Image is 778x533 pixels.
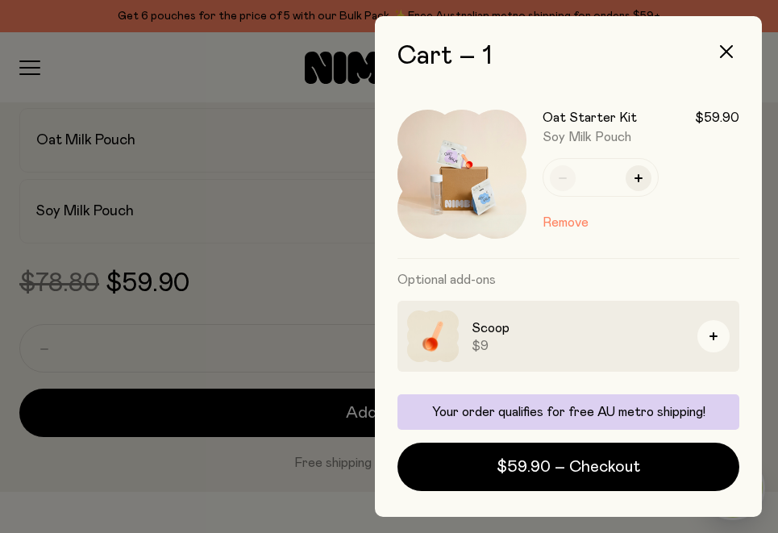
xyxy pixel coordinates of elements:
span: Soy Milk Pouch [543,131,631,144]
h3: Scoop [472,319,684,338]
span: $9 [472,338,684,354]
p: Your order qualifies for free AU metro shipping! [407,404,730,420]
span: $59.90 [695,110,739,126]
h3: Optional add-ons [397,259,739,301]
button: $59.90 – Checkout [397,443,739,491]
button: Remove [543,213,589,232]
span: $59.90 – Checkout [497,456,640,478]
h2: Cart – 1 [397,42,739,71]
h3: Oat Starter Kit [543,110,637,126]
